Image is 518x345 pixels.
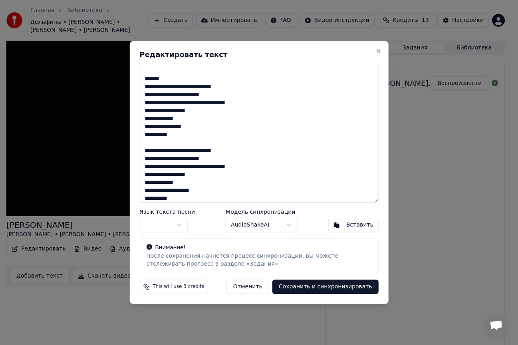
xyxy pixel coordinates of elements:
[328,218,379,232] button: Вставить
[139,209,195,215] label: Язык текста песни
[146,244,372,252] div: Внимание!
[346,221,373,229] div: Вставить
[272,280,379,294] button: Сохранить и синхронизировать
[226,209,298,215] label: Модель синхронизации
[146,252,372,268] div: После сохранения начнется процесс синхронизации, вы можете отслеживать прогресс в разделе «Задания».
[139,51,379,58] h2: Редактировать текст
[226,280,269,294] button: Отменить
[153,284,204,290] span: This will use 3 credits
